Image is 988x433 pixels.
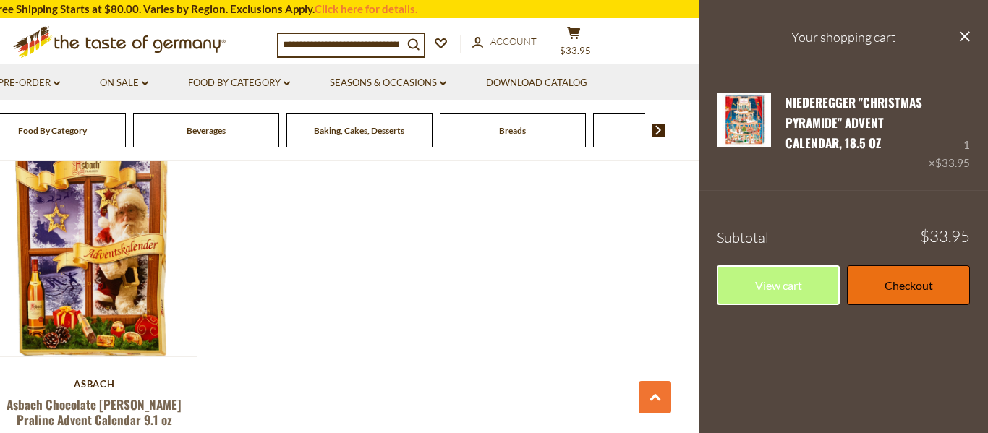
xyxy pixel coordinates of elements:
a: Click here for details. [315,2,417,15]
a: Breads [499,125,526,136]
a: Checkout [847,265,970,305]
span: $33.95 [935,156,970,169]
span: $33.95 [560,45,591,56]
a: Download Catalog [486,75,587,91]
a: Asbach Chocolate [PERSON_NAME] Praline Advent Calendar 9.1 oz [7,395,182,429]
span: Account [490,35,537,47]
a: Niederegger "Christmas Pyramide" Advent Calendar, 18.5 oz [717,93,771,173]
img: Niederegger "Christmas Pyramide" Advent Calendar, 18.5 oz [717,93,771,147]
button: $33.95 [552,26,595,62]
a: Seasons & Occasions [330,75,446,91]
a: View cart [717,265,840,305]
a: Food By Category [188,75,290,91]
a: Niederegger "Christmas Pyramide" Advent Calendar, 18.5 oz [785,93,922,153]
span: $33.95 [920,228,970,244]
a: Food By Category [18,125,87,136]
a: Account [472,34,537,50]
a: On Sale [100,75,148,91]
a: Baking, Cakes, Desserts [314,125,404,136]
div: 1 × [929,93,970,173]
img: next arrow [652,124,665,137]
span: Subtotal [717,228,769,246]
a: Beverages [187,125,226,136]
